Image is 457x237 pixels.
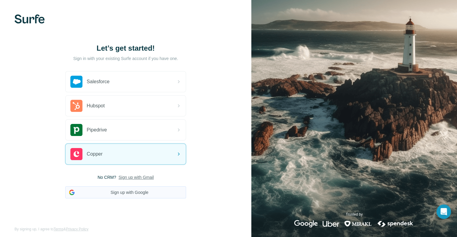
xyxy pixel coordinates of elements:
img: copper's logo [70,148,82,160]
div: Open Intercom Messenger [436,204,451,219]
img: Surfe's logo [14,14,45,24]
img: pipedrive's logo [70,124,82,136]
span: Hubspot [87,102,105,109]
img: mirakl's logo [344,220,372,227]
img: hubspot's logo [70,100,82,112]
span: No CRM? [98,174,116,180]
img: google's logo [294,220,318,227]
a: Privacy Policy [66,227,89,231]
span: Salesforce [87,78,110,85]
p: Trusted by [346,212,362,217]
img: spendesk's logo [377,220,414,227]
button: Sign up with Google [65,186,186,198]
p: Sign in with your existing Surfe account if you have one. [73,55,178,62]
a: Terms [53,227,63,231]
button: Sign up with Gmail [118,174,154,180]
span: By signing up, I agree to & [14,226,89,232]
h1: Let’s get started! [65,43,186,53]
img: salesforce's logo [70,76,82,88]
span: Copper [87,150,102,158]
img: uber's logo [323,220,339,227]
span: Pipedrive [87,126,107,134]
